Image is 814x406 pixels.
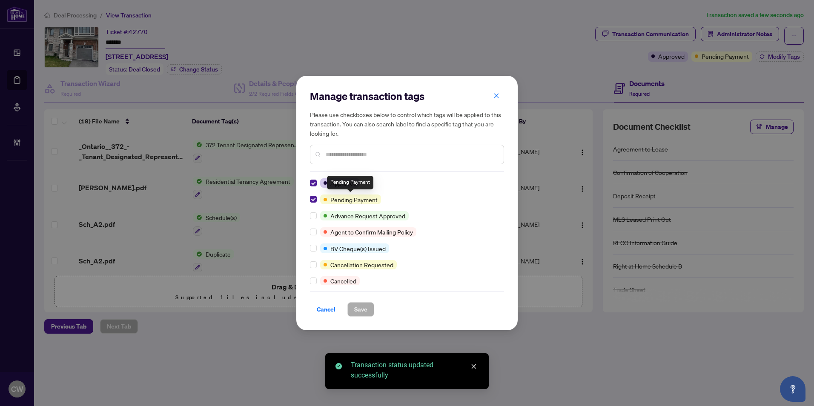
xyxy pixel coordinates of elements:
[330,227,413,237] span: Agent to Confirm Mailing Policy
[310,110,504,138] h5: Please use checkboxes below to control which tags will be applied to this transaction. You can al...
[330,244,386,253] span: BV Cheque(s) Issued
[347,302,374,317] button: Save
[317,303,335,316] span: Cancel
[330,211,405,220] span: Advance Request Approved
[327,176,373,189] div: Pending Payment
[310,302,342,317] button: Cancel
[330,260,393,269] span: Cancellation Requested
[780,376,805,402] button: Open asap
[310,89,504,103] h2: Manage transaction tags
[330,276,356,286] span: Cancelled
[335,363,342,369] span: check-circle
[493,93,499,99] span: close
[330,195,378,204] span: Pending Payment
[351,360,479,380] div: Transaction status updated successfully
[471,363,477,369] span: close
[469,362,479,371] a: Close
